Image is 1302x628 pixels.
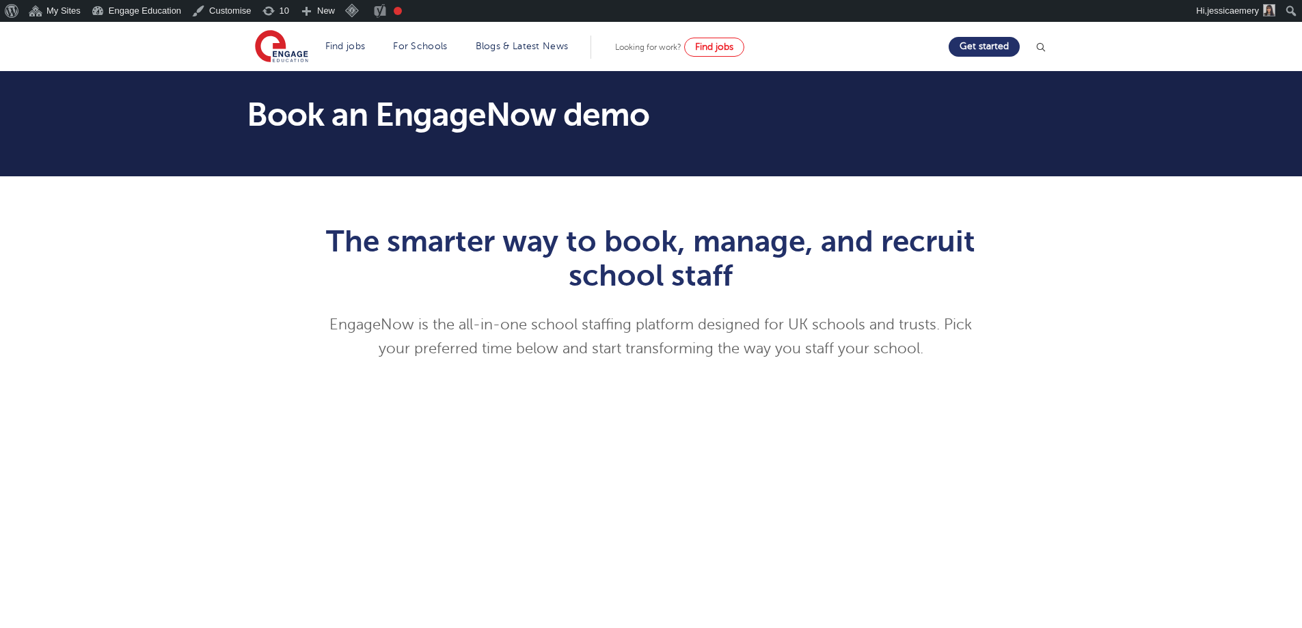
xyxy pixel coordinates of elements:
p: EngageNow is the all-in-one school staffing platform designed for UK schools and trusts. Pick you... [316,313,986,361]
div: Focus keyphrase not set [394,7,402,15]
a: Blogs & Latest News [476,41,569,51]
img: Engage Education [255,30,308,64]
span: Looking for work? [615,42,681,52]
a: Find jobs [325,41,366,51]
h1: Book an EngageNow demo [247,98,779,131]
span: jessicaemery [1207,5,1259,16]
span: Find jobs [695,42,733,52]
a: For Schools [393,41,447,51]
h1: The smarter way to book, manage, and recruit school staff [316,224,986,292]
a: Find jobs [684,38,744,57]
a: Get started [949,37,1020,57]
